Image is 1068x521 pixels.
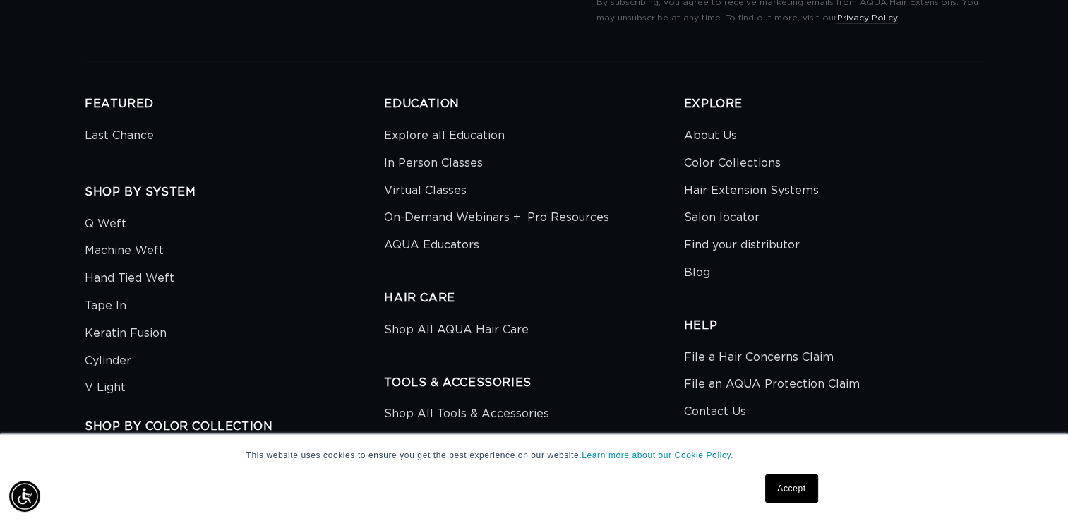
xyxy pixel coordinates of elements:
h2: EXPLORE [684,97,983,112]
a: Help Center [684,426,754,453]
a: Find your distributor [684,232,800,259]
a: On-Demand Webinars + Pro Resources [384,204,609,232]
a: V Light [85,374,126,402]
a: Keratin Fusion [85,320,167,347]
a: Accept [765,474,817,503]
a: File an AQUA Protection Claim [684,371,860,398]
a: Hand Tied Weft [85,265,174,292]
a: Virtual Classes [384,177,467,205]
a: Shop All Tools & Accessories [384,404,549,428]
h2: TOOLS & ACCESSORIES [384,376,683,390]
h2: HELP [684,318,983,333]
a: Hair Extension Systems [684,177,819,205]
h2: EDUCATION [384,97,683,112]
a: Explore all Education [384,126,505,150]
a: About Us [684,126,737,150]
h2: FEATURED [85,97,384,112]
a: Contact Us [684,398,746,426]
a: Privacy Policy [836,13,897,22]
h2: SHOP BY SYSTEM [85,185,384,200]
h2: HAIR CARE [384,291,683,306]
a: Salon locator [684,204,760,232]
a: Cylinder [85,347,131,375]
iframe: Chat Widget [997,453,1068,521]
a: Learn more about our Cookie Policy. [582,450,733,460]
a: Machine Weft [85,237,164,265]
a: Last Chance [85,126,154,150]
div: Accessibility Menu [9,481,40,512]
a: File a Hair Concerns Claim [684,347,834,371]
a: Tape In [85,292,126,320]
a: Q Weft [85,214,126,238]
a: Blog [684,259,710,287]
p: This website uses cookies to ensure you get the best experience on our website. [246,449,822,462]
h2: SHOP BY COLOR COLLECTION [85,419,384,434]
a: AQUA Educators [384,232,479,259]
a: In Person Classes [384,150,483,177]
a: Color Collections [684,150,781,177]
a: Shop All AQUA Hair Care [384,320,529,344]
